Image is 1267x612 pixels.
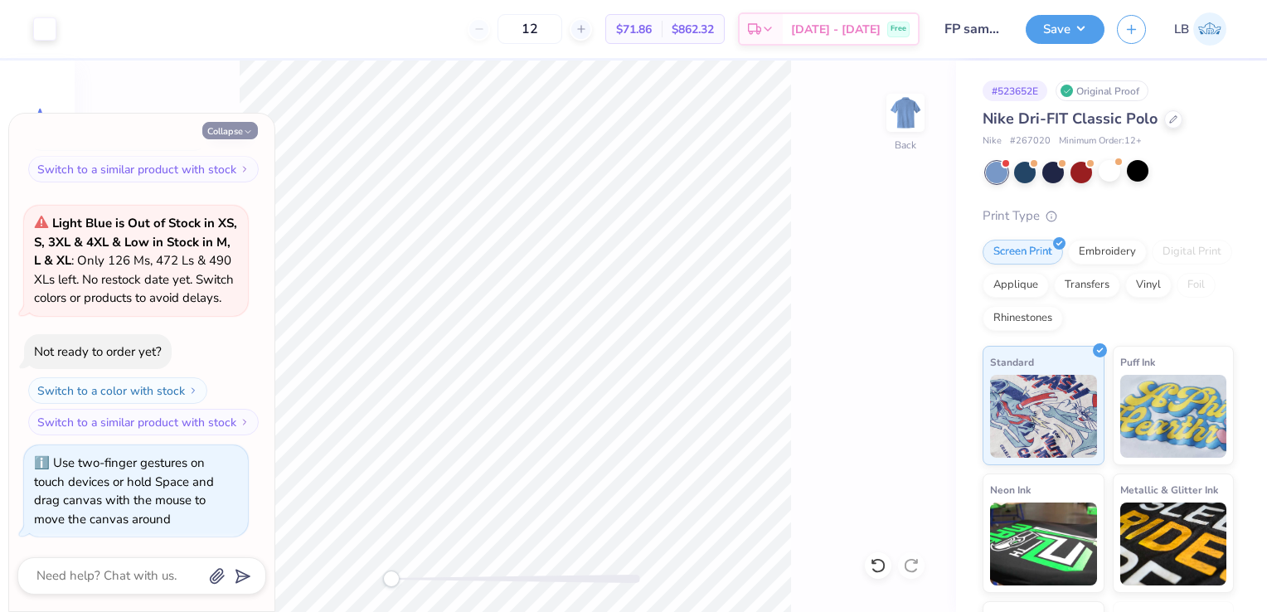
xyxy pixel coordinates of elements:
span: Nike Dri-FIT Classic Polo [983,109,1158,129]
span: # 267020 [1010,134,1051,148]
img: Puff Ink [1120,375,1227,458]
span: Neon Ink [990,481,1031,498]
button: Save [1026,15,1104,44]
div: # 523652E [983,80,1047,101]
span: $71.86 [616,21,652,38]
div: Digital Print [1152,240,1232,265]
div: Use two-finger gestures on touch devices or hold Space and drag canvas with the mouse to move the... [34,454,214,527]
span: Metallic & Glitter Ink [1120,481,1218,498]
img: Switch to a similar product with stock [240,164,250,174]
span: Puff Ink [1120,353,1155,371]
img: Lara Bainco [1193,12,1226,46]
span: Minimum Order: 12 + [1059,134,1142,148]
div: Not ready to order yet? [34,343,162,360]
input: – – [498,14,562,44]
div: Back [895,138,916,153]
img: Standard [990,375,1097,458]
a: LB [1167,12,1234,46]
span: [DATE] - [DATE] [791,21,881,38]
div: Embroidery [1068,240,1147,265]
button: Collapse [202,122,258,139]
div: Foil [1177,273,1216,298]
span: $862.32 [672,21,714,38]
span: Standard [990,353,1034,371]
div: Applique [983,273,1049,298]
div: Print Type [983,206,1234,226]
button: Switch to a color with stock [28,377,207,404]
img: Metallic & Glitter Ink [1120,503,1227,585]
div: Transfers [1054,273,1120,298]
img: Switch to a similar product with stock [240,417,250,427]
img: Switch to a color with stock [188,386,198,396]
img: Neon Ink [990,503,1097,585]
div: Vinyl [1125,273,1172,298]
strong: Light Blue is Out of Stock in XS, S, 3XL & 4XL & Low in Stock in M, L & XL [34,215,237,269]
span: LB [1174,20,1189,39]
img: Back [889,96,922,129]
div: Accessibility label [383,571,400,587]
div: Rhinestones [983,306,1063,331]
input: Untitled Design [932,12,1013,46]
span: : Only 126 Ms, 472 Ls & 490 XLs left. No restock date yet. Switch colors or products to avoid del... [34,215,237,306]
span: Nike [983,134,1002,148]
button: Switch to a similar product with stock [28,409,259,435]
span: Free [891,23,906,35]
div: Screen Print [983,240,1063,265]
div: Original Proof [1056,80,1148,101]
button: Switch to a similar product with stock [28,156,259,182]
